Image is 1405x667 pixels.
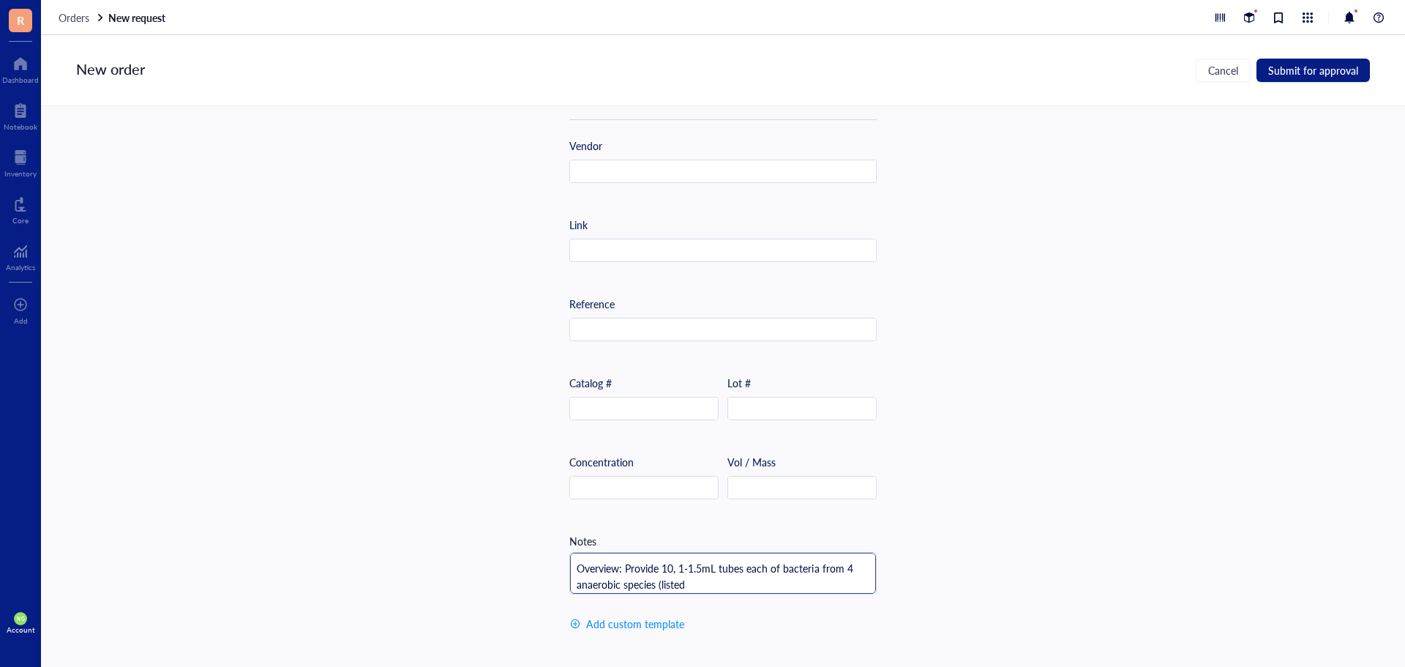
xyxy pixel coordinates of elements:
span: Submit for approval [1268,64,1358,76]
span: R [17,11,24,29]
div: Dashboard [2,75,39,84]
div: Concentration [569,454,634,470]
div: Notebook [4,122,37,131]
a: Analytics [6,239,35,272]
div: Inventory [4,169,37,178]
button: Submit for approval [1256,59,1370,82]
a: Notebook [4,99,37,131]
div: Catalog # [569,375,612,391]
a: Dashboard [2,52,39,84]
div: Lot # [727,375,751,391]
div: Vendor [569,138,602,154]
div: Analytics [6,263,35,272]
div: Vol / Mass [727,454,776,470]
a: Inventory [4,146,37,178]
div: Reference [569,296,615,312]
div: Core [12,216,29,225]
div: Notes [569,533,596,549]
div: Link [569,217,588,233]
div: Account [7,625,35,634]
button: Add custom template [569,612,685,636]
div: New order [76,59,145,82]
a: Core [12,193,29,225]
span: Orders [59,10,89,25]
a: Orders [59,11,105,24]
a: New request [108,11,168,24]
span: NG [17,616,24,622]
span: Add custom template [586,618,684,630]
span: Cancel [1208,64,1238,76]
div: Add [14,316,28,325]
button: Cancel [1196,59,1251,82]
